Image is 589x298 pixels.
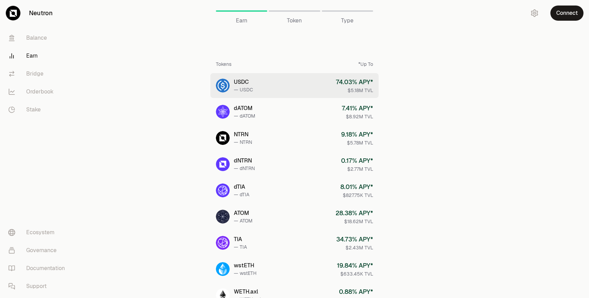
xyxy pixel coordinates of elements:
div: dNTRN [234,157,255,165]
div: wstETH [234,261,257,270]
div: $8.92M TVL [342,113,373,120]
a: NTRNNTRN— NTRN9.18% APY*$5.78M TVL [210,126,379,150]
a: ATOMATOM— ATOM28.38% APY*$18.62M TVL [210,204,379,229]
div: — TIA [234,244,247,250]
div: $633.45K TVL [337,270,373,277]
img: USDC [216,79,230,92]
div: 74.03 % APY* [336,77,373,87]
div: 34.73 % APY* [336,235,373,244]
a: Earn [216,3,267,19]
a: Stake [3,101,74,119]
a: USDCUSDC— USDC74.03% APY*$5.18M TVL [210,73,379,98]
span: Earn [236,17,247,25]
div: TIA [234,235,247,244]
div: — dNTRN [234,165,255,172]
a: dNTRNdNTRN— dNTRN0.17% APY*$2.77M TVL [210,152,379,177]
img: ATOM [216,210,230,223]
button: Connect [550,6,583,21]
div: — wstETH [234,270,257,277]
div: 28.38 % APY* [336,208,373,218]
a: Support [3,277,74,295]
div: $5.78M TVL [341,139,373,146]
img: TIA [216,236,230,250]
a: wstETHwstETH— wstETH19.84% APY*$633.45K TVL [210,257,379,281]
div: $827.75K TVL [340,192,373,199]
div: $5.18M TVL [336,87,373,94]
div: — ATOM [234,217,252,224]
a: Balance [3,29,74,47]
div: 19.84 % APY* [337,261,373,270]
a: Governance [3,241,74,259]
div: $18.62M TVL [336,218,373,225]
img: dATOM [216,105,230,119]
div: dTIA [234,183,249,191]
div: Tokens [216,61,231,68]
div: 0.17 % APY* [341,156,373,166]
a: dATOMdATOM— dATOM7.41% APY*$8.92M TVL [210,99,379,124]
img: wstETH [216,262,230,276]
div: USDC [234,78,253,86]
div: $2.77M TVL [341,166,373,172]
div: 0.88 % APY* [339,287,373,297]
div: — USDC [234,86,253,93]
a: Orderbook [3,83,74,101]
div: NTRN [234,130,252,139]
div: — dATOM [234,112,255,119]
a: Documentation [3,259,74,277]
div: $2.43M TVL [336,244,373,251]
img: dNTRN [216,157,230,171]
div: ATOM [234,209,252,217]
a: Ecosystem [3,223,74,241]
div: dATOM [234,104,255,112]
div: 7.41 % APY* [342,103,373,113]
img: NTRN [216,131,230,145]
span: Type [341,17,353,25]
img: dTIA [216,183,230,197]
div: 8.01 % APY* [340,182,373,192]
div: 9.18 % APY* [341,130,373,139]
a: TIATIA— TIA34.73% APY*$2.43M TVL [210,230,379,255]
div: — NTRN [234,139,252,146]
a: dTIAdTIA— dTIA8.01% APY*$827.75K TVL [210,178,379,203]
div: *Up To [358,61,373,68]
div: WETH.axl [234,288,261,296]
div: — dTIA [234,191,249,198]
span: Token [287,17,302,25]
a: Bridge [3,65,74,83]
a: Earn [3,47,74,65]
